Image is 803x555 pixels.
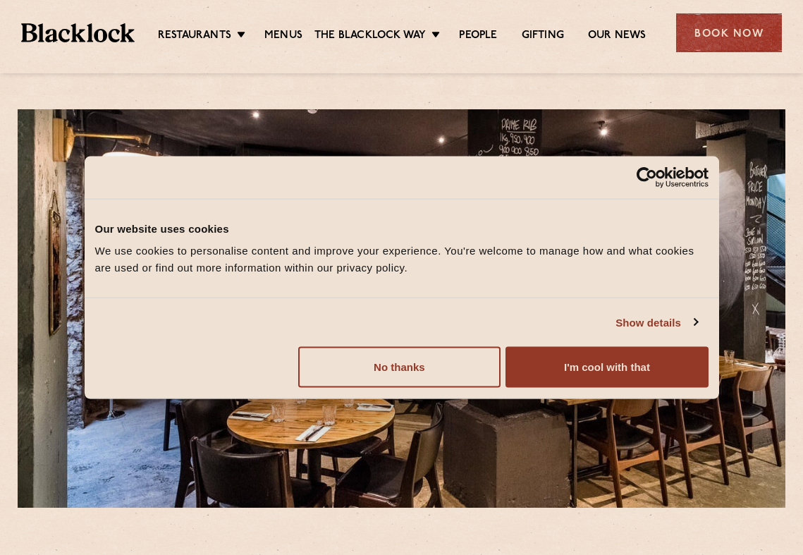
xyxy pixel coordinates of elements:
a: Usercentrics Cookiebot - opens in a new window [585,166,709,188]
div: Our website uses cookies [95,220,709,237]
a: Our News [588,29,646,44]
a: The Blacklock Way [314,29,426,44]
a: Show details [615,314,697,331]
button: I'm cool with that [505,347,708,388]
a: Gifting [522,29,564,44]
button: No thanks [298,347,501,388]
img: BL_Textured_Logo-footer-cropped.svg [21,23,135,42]
a: Menus [264,29,302,44]
a: People [459,29,497,44]
div: We use cookies to personalise content and improve your experience. You're welcome to manage how a... [95,243,709,276]
div: Book Now [676,13,782,52]
a: Restaurants [158,29,231,44]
